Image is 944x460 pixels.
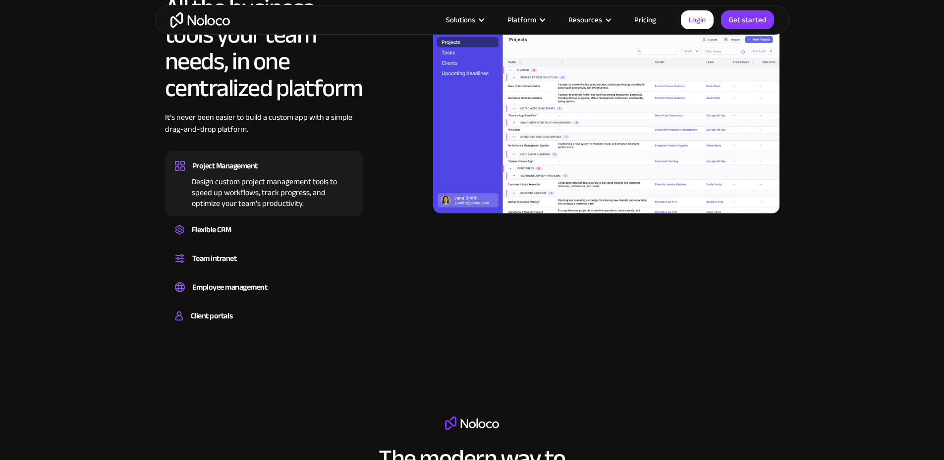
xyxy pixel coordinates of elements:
div: Resources [556,13,622,26]
div: Resources [568,13,602,26]
div: Solutions [434,13,495,26]
div: Set up a central space for your team to collaborate, share information, and stay up to date on co... [175,266,353,269]
div: Design custom project management tools to speed up workflows, track progress, and optimize your t... [175,173,353,209]
div: It’s never been easier to build a custom app with a simple drag-and-drop platform. [165,111,363,150]
div: Create a custom CRM that you can adapt to your business’s needs, centralize your workflows, and m... [175,237,353,240]
div: Solutions [446,13,475,26]
div: Client portals [191,308,232,323]
a: Login [681,10,714,29]
div: Team intranet [192,251,237,266]
div: Platform [495,13,556,26]
div: Employee management [192,280,268,295]
div: Platform [507,13,536,26]
div: Flexible CRM [192,222,231,237]
div: Easily manage employee information, track performance, and handle HR tasks from a single platform. [175,295,353,298]
a: Pricing [622,13,668,26]
div: Project Management [192,158,258,173]
a: home [170,12,230,28]
div: Build a secure, fully-branded, and personalized client portal that lets your customers self-serve. [175,323,353,326]
a: Get started [721,10,774,29]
